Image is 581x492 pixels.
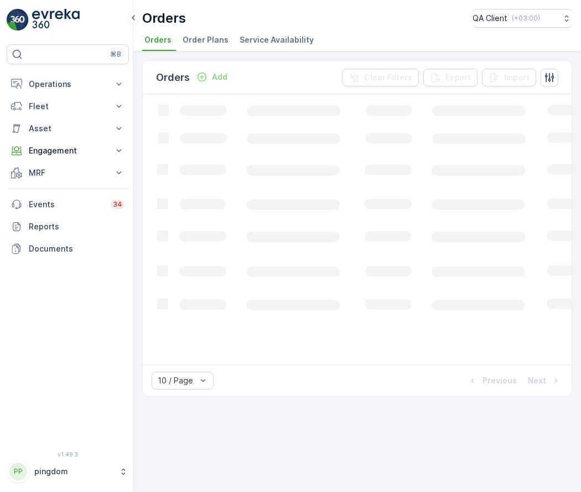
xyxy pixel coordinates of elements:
[183,34,229,45] span: Order Plans
[7,95,129,117] button: Fleet
[7,140,129,162] button: Engagement
[423,69,478,86] button: Export
[142,9,186,27] p: Orders
[7,216,129,238] a: Reports
[473,13,507,24] p: QA Client
[342,69,419,86] button: Clear Filters
[504,72,530,83] p: Import
[240,34,314,45] span: Service Availability
[445,72,471,83] p: Export
[7,73,129,95] button: Operations
[527,374,563,387] button: Next
[113,200,122,209] p: 34
[364,72,412,83] p: Clear Filters
[7,162,129,184] button: MRF
[7,117,129,140] button: Asset
[512,14,540,23] p: ( +03:00 )
[212,71,227,83] p: Add
[528,375,546,386] p: Next
[7,9,29,31] img: logo
[7,460,129,483] button: PPpingdom
[110,50,121,59] p: ⌘B
[29,145,107,156] p: Engagement
[29,101,107,112] p: Fleet
[466,374,518,387] button: Previous
[7,238,129,260] a: Documents
[29,243,124,254] p: Documents
[7,451,129,458] span: v 1.49.3
[29,123,107,134] p: Asset
[29,167,107,178] p: MRF
[192,70,232,84] button: Add
[34,466,113,477] p: pingdom
[29,79,107,90] p: Operations
[144,34,172,45] span: Orders
[32,9,80,31] img: logo_light-DOdMpM7g.png
[482,69,536,86] button: Import
[29,221,124,232] p: Reports
[9,463,27,480] div: PP
[473,9,572,28] button: QA Client(+03:00)
[7,193,129,216] a: Events34
[483,375,517,386] p: Previous
[29,199,104,210] p: Events
[156,70,190,85] p: Orders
